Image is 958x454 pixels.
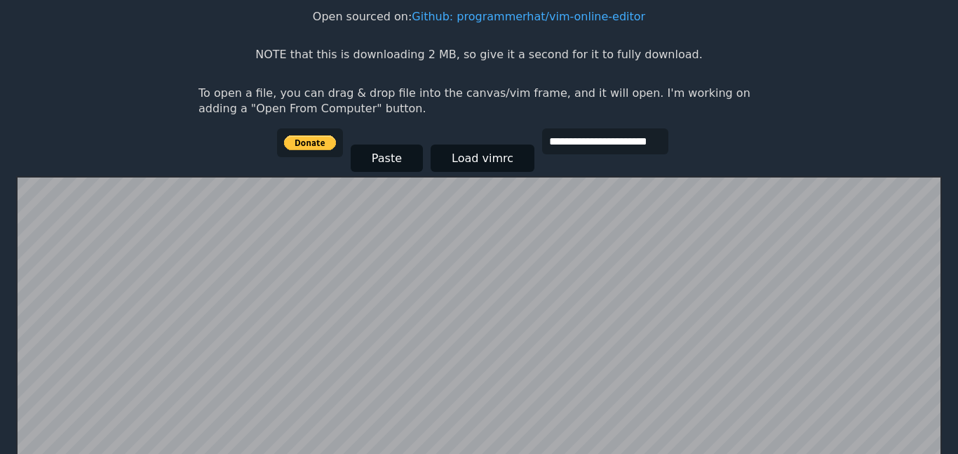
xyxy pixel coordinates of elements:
p: NOTE that this is downloading 2 MB, so give it a second for it to fully download. [255,47,702,62]
p: Open sourced on: [313,9,645,25]
button: Paste [351,145,423,172]
a: Github: programmerhat/vim-online-editor [412,10,645,23]
p: To open a file, you can drag & drop file into the canvas/vim frame, and it will open. I'm working... [198,86,760,117]
button: Load vimrc [431,145,534,172]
